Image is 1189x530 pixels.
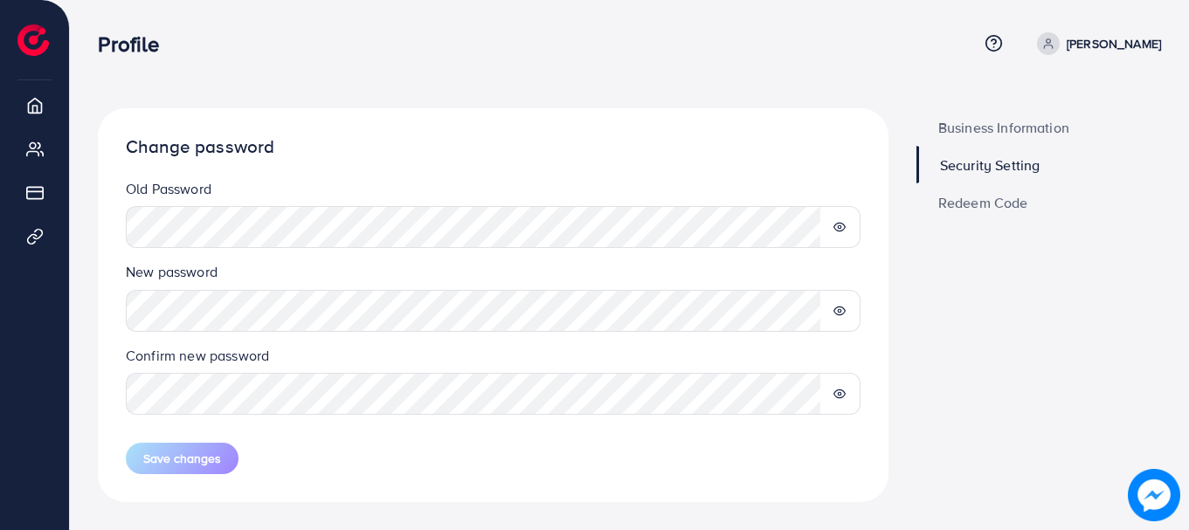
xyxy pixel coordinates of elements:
[126,179,861,206] legend: Old Password
[98,31,173,57] h3: Profile
[143,450,221,467] span: Save changes
[1128,469,1180,521] img: image
[126,443,238,474] button: Save changes
[1030,32,1161,55] a: [PERSON_NAME]
[126,262,861,289] legend: New password
[126,136,861,158] h1: Change password
[17,24,49,56] img: logo
[1067,33,1161,54] p: [PERSON_NAME]
[940,158,1040,172] span: Security Setting
[938,196,1028,210] span: Redeem Code
[938,120,1069,134] span: Business Information
[126,346,861,373] legend: Confirm new password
